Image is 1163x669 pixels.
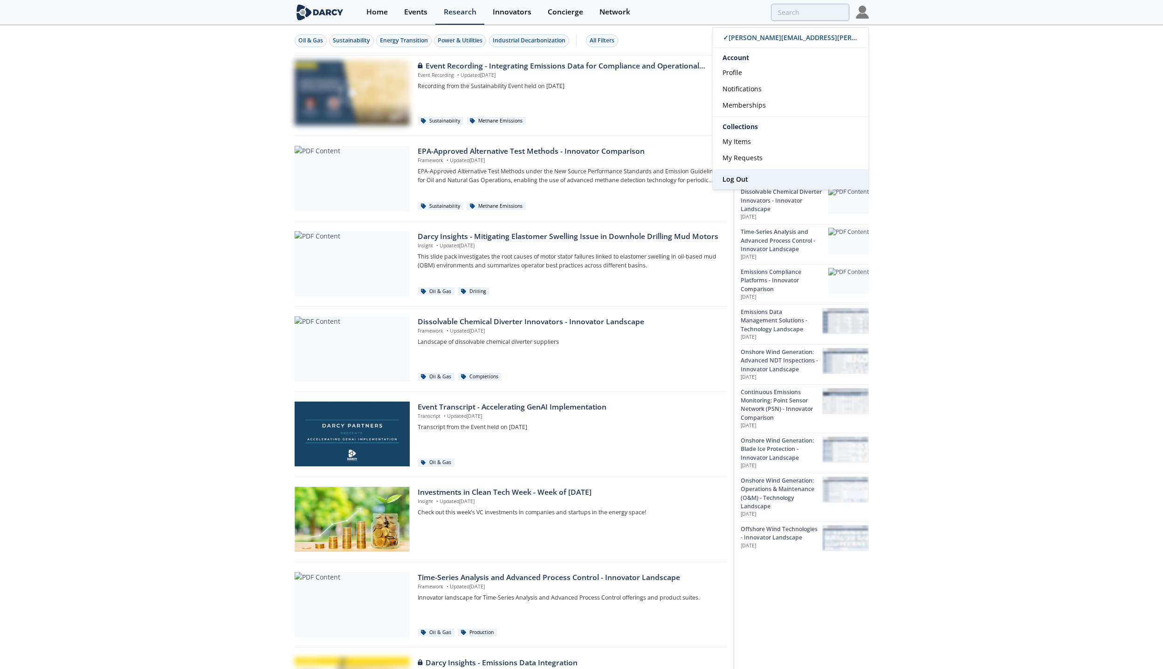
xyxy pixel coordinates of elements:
div: Events [404,8,427,16]
p: Transcript from the Event held on [DATE] [418,423,720,431]
p: [DATE] [741,374,822,381]
span: • [434,242,440,249]
p: Recording from the Sustainability Event held on [DATE] [418,82,720,90]
a: Onshore Wind Generation: Advanced NDT Inspections - Innovator Landscape [DATE] Onshore Wind Gener... [741,344,869,384]
p: Check out this week's VC investments in companies and startups in the energy space! [418,508,720,517]
div: All Filters [590,36,614,45]
a: ✓[PERSON_NAME][EMAIL_ADDRESS][PERSON_NAME][DOMAIN_NAME] [713,27,868,48]
a: Investments in Clean Tech Week - Week of 2025/08/11 preview Investments in Clean Tech Week - Week... [295,487,727,552]
span: My Requests [723,153,763,162]
p: [DATE] [741,511,822,518]
div: Darcy Insights - Emissions Data Integration [418,657,720,669]
a: Emissions Data Management Solutions - Technology Landscape [DATE] Emissions Data Management Solut... [741,304,869,344]
div: Production [458,628,497,637]
div: Oil & Gas [418,373,454,381]
img: play-chapters-gray.svg [339,80,365,106]
input: Advanced Search [771,4,849,21]
div: Investments in Clean Tech Week - Week of [DATE] [418,487,720,498]
div: Offshore Wind Technologies - Innovator Landscape [741,525,822,542]
img: Profile [856,6,869,19]
p: Framework Updated [DATE] [418,583,720,591]
a: PDF Content Dissolvable Chemical Diverter Innovators - Innovator Landscape Framework •Updated[DAT... [295,316,727,382]
div: Sustainability [333,36,370,45]
a: My Items [713,133,868,150]
p: Insight Updated [DATE] [418,242,720,250]
div: Oil & Gas [418,458,454,467]
span: • [445,583,450,590]
a: Memberships [713,97,868,113]
div: Dissolvable Chemical Diverter Innovators - Innovator Landscape [418,316,720,328]
div: Completions [458,373,502,381]
p: EPA-Approved Alternative Test Methods under the New Source Performance Standards and Emission Gui... [418,167,720,184]
span: Memberships [723,101,766,109]
a: Profile [713,64,868,81]
div: Onshore Wind Generation: Operations & Maintenance (O&M) - Technology Landscape [741,477,822,511]
button: Sustainability [329,34,374,47]
div: Methane Emissions [467,117,526,125]
img: Video Content [295,402,410,466]
a: Video Content Event Transcript - Accelerating GenAI Implementation Transcript •Updated[DATE] Tran... [295,402,727,467]
div: Sustainability [418,117,463,125]
button: Energy Transition [376,34,432,47]
div: Sustainability [418,202,463,211]
div: Onshore Wind Generation: Advanced NDT Inspections - Innovator Landscape [741,348,822,374]
div: Emissions Compliance Platforms - Innovator Comparison [741,268,828,294]
p: [DATE] [741,542,822,550]
div: Oil & Gas [298,36,323,45]
p: Event Recording Updated [DATE] [418,72,720,79]
a: Dissolvable Chemical Diverter Innovators - Innovator Landscape [DATE] PDF Content [741,184,869,224]
a: Time-Series Analysis and Advanced Process Control - Innovator Landscape [DATE] PDF Content [741,224,869,264]
button: Industrial Decarbonization [489,34,569,47]
div: Energy Transition [380,36,428,45]
a: PDF Content Darcy Insights - Mitigating Elastomer Swelling Issue in Downhole Drilling Mud Motors ... [295,231,727,296]
div: Industrial Decarbonization [493,36,565,45]
a: Continuous Emissions Monitoring: Point Sensor Network (PSN) - Innovator Comparison [DATE] Continu... [741,384,869,433]
span: • [445,157,450,164]
div: Time-Series Analysis and Advanced Process Control - Innovator Landscape [741,228,828,253]
div: Home [366,8,388,16]
a: PDF Content EPA-Approved Alternative Test Methods - Innovator Comparison Framework •Updated[DATE]... [295,146,727,211]
p: [DATE] [741,213,828,221]
a: Offshore Wind Technologies - Innovator Landscape [DATE] Offshore Wind Technologies - Innovator La... [741,521,869,554]
p: Transcript Updated [DATE] [418,413,720,420]
div: Innovators [493,8,531,16]
button: Power & Utilities [434,34,486,47]
button: All Filters [586,34,618,47]
div: Account [713,48,868,64]
div: Event Recording - Integrating Emissions Data for Compliance and Operational Action [418,61,720,72]
div: Darcy Insights - Mitigating Elastomer Swelling Issue in Downhole Drilling Mud Motors [418,231,720,242]
div: Dissolvable Chemical Diverter Innovators - Innovator Landscape [741,188,828,213]
a: Log Out [713,170,868,189]
button: Oil & Gas [295,34,327,47]
div: Onshore Wind Generation: Blade Ice Protection - Innovator Landscape [741,437,822,462]
a: Video Content Event Recording - Integrating Emissions Data for Compliance and Operational Action ... [295,61,727,126]
span: • [455,72,461,78]
p: [DATE] [741,422,822,430]
img: Video Content [295,61,410,125]
p: Framework Updated [DATE] [418,328,720,335]
div: Continuous Emissions Monitoring: Point Sensor Network (PSN) - Innovator Comparison [741,388,822,423]
a: PDF Content Time-Series Analysis and Advanced Process Control - Innovator Landscape Framework •Up... [295,572,727,637]
p: Innovator landscape for Time-Series Analysis and Advanced Process Control offerings and product s... [418,594,720,602]
p: [DATE] [741,253,828,261]
p: [DATE] [741,294,828,301]
div: Event Transcript - Accelerating GenAI Implementation [418,402,720,413]
div: Collections [713,120,868,133]
p: Insight Updated [DATE] [418,498,720,505]
span: • [442,413,447,419]
p: [DATE] [741,462,822,470]
a: Onshore Wind Generation: Blade Ice Protection - Innovator Landscape [DATE] Onshore Wind Generatio... [741,433,869,473]
span: ✓ [PERSON_NAME][EMAIL_ADDRESS][PERSON_NAME][DOMAIN_NAME] [723,33,943,42]
div: Power & Utilities [438,36,482,45]
div: Oil & Gas [418,628,454,637]
p: [DATE] [741,334,822,341]
div: Network [599,8,630,16]
span: My Items [723,137,751,146]
div: Research [444,8,476,16]
span: • [445,328,450,334]
a: Notifications [713,81,868,97]
div: Methane Emissions [467,202,526,211]
p: This slide pack investigates the root causes of motor stator failures linked to elastomer swellin... [418,253,720,270]
p: Landscape of dissolvable chemical diverter suppliers [418,338,720,346]
span: Profile [723,68,742,77]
